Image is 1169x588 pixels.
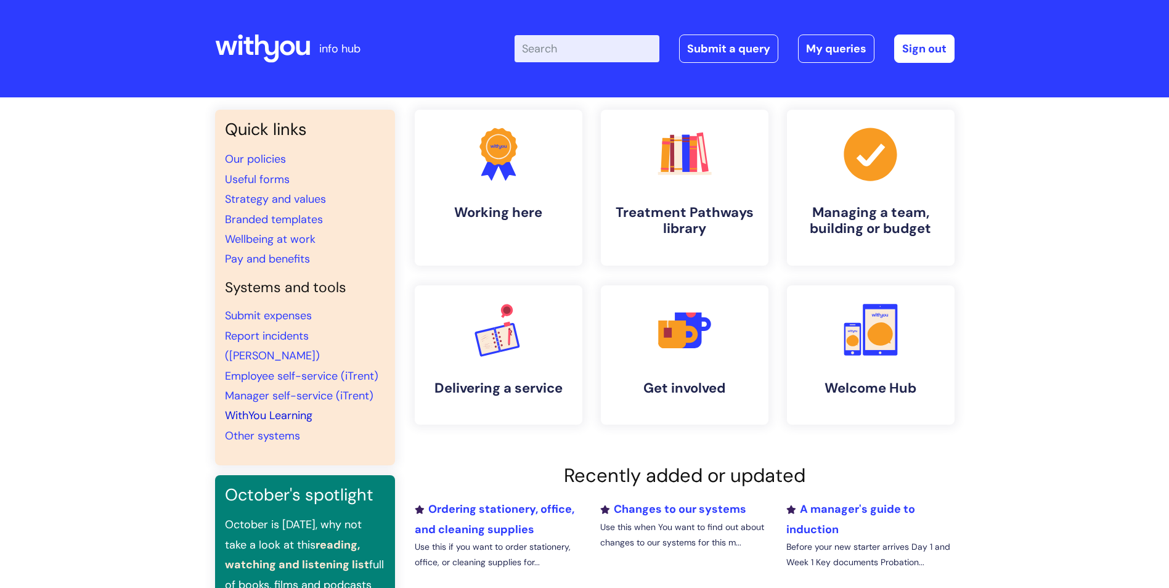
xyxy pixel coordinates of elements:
[225,388,373,403] a: Manager self-service (iTrent)
[225,308,312,323] a: Submit expenses
[225,192,326,206] a: Strategy and values
[415,464,955,487] h2: Recently added or updated
[225,232,316,247] a: Wellbeing at work
[225,172,290,187] a: Useful forms
[225,428,300,443] a: Other systems
[611,205,759,237] h4: Treatment Pathways library
[225,369,378,383] a: Employee self-service (iTrent)
[600,520,768,550] p: Use this when You want to find out about changes to our systems for this m...
[225,408,312,423] a: WithYou Learning
[425,205,572,221] h4: Working here
[798,35,874,63] a: My queries
[415,110,582,266] a: Working here
[600,502,746,517] a: Changes to our systems
[515,35,659,62] input: Search
[225,485,385,505] h3: October's spotlight
[786,502,915,536] a: A manager's guide to induction
[786,539,954,570] p: Before your new starter arrives Day 1 and Week 1 Key documents Probation...
[787,110,955,266] a: Managing a team, building or budget
[319,39,360,59] p: info hub
[225,120,385,139] h3: Quick links
[225,329,320,363] a: Report incidents ([PERSON_NAME])
[515,35,955,63] div: | -
[225,212,323,227] a: Branded templates
[415,539,582,570] p: Use this if you want to order stationery, office, or cleaning supplies for...
[415,285,582,425] a: Delivering a service
[225,251,310,266] a: Pay and benefits
[601,285,768,425] a: Get involved
[894,35,955,63] a: Sign out
[225,152,286,166] a: Our policies
[225,279,385,296] h4: Systems and tools
[425,380,572,396] h4: Delivering a service
[797,205,945,237] h4: Managing a team, building or budget
[611,380,759,396] h4: Get involved
[797,380,945,396] h4: Welcome Hub
[415,502,574,536] a: Ordering stationery, office, and cleaning supplies
[679,35,778,63] a: Submit a query
[787,285,955,425] a: Welcome Hub
[601,110,768,266] a: Treatment Pathways library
